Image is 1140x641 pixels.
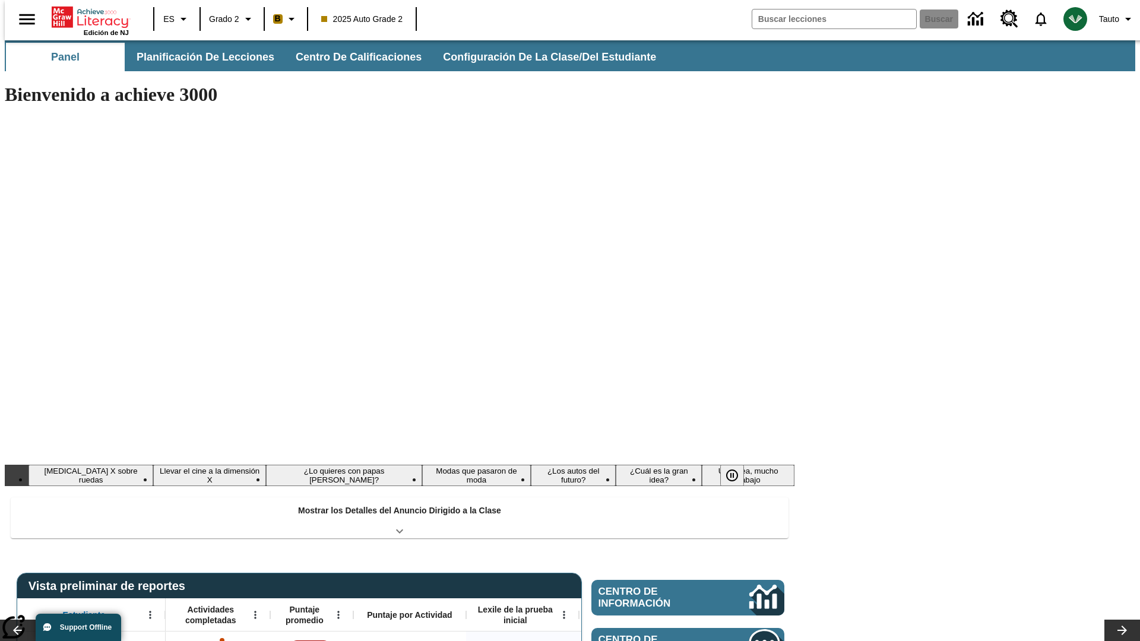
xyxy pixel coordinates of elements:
button: Perfil/Configuración [1094,8,1140,30]
span: Puntaje por Actividad [367,610,452,620]
button: Abrir el menú lateral [9,2,45,37]
button: Escoja un nuevo avatar [1056,4,1094,34]
span: Edición de NJ [84,29,129,36]
span: Lexile de la prueba inicial [472,604,559,626]
span: Puntaje promedio [276,604,333,626]
button: Abrir menú [330,606,347,624]
img: avatar image [1063,7,1087,31]
span: ES [163,13,175,26]
div: Subbarra de navegación [5,40,1135,71]
button: Diapositiva 6 ¿Cuál es la gran idea? [616,465,702,486]
button: Diapositiva 2 Llevar el cine a la dimensión X [153,465,266,486]
a: Centro de recursos, Se abrirá en una pestaña nueva. [993,3,1025,35]
body: Máximo 600 caracteres Presiona Escape para desactivar la barra de herramientas Presiona Alt + F10... [5,9,173,20]
p: Mostrar los Detalles del Anuncio Dirigido a la Clase [298,504,501,517]
button: Configuración de la clase/del estudiante [433,43,666,71]
span: Grado 2 [209,13,239,26]
button: Diapositiva 1 Rayos X sobre ruedas [28,465,153,486]
div: Portada [52,4,129,36]
button: Diapositiva 5 ¿Los autos del futuro? [531,465,616,486]
span: B [275,11,281,26]
button: Diapositiva 7 Una idea, mucho trabajo [702,465,794,486]
span: Tauto [1099,13,1119,26]
button: Support Offline [36,614,121,641]
a: Centro de información [591,580,784,615]
h1: Bienvenido a achieve 3000 [5,84,794,106]
button: Diapositiva 4 Modas que pasaron de moda [422,465,531,486]
button: Abrir menú [141,606,159,624]
div: Mostrar los Detalles del Anuncio Dirigido a la Clase [11,497,788,538]
button: Carrusel de lecciones, seguir [1104,620,1140,641]
span: Vista preliminar de reportes [28,579,191,593]
button: Panel [6,43,125,71]
span: Support Offline [60,623,112,632]
span: Actividades completadas [172,604,250,626]
button: Boost El color de la clase es anaranjado claro. Cambiar el color de la clase. [268,8,303,30]
span: Centro de información [598,586,710,610]
button: Grado: Grado 2, Elige un grado [204,8,260,30]
button: Lenguaje: ES, Selecciona un idioma [158,8,196,30]
a: Portada [52,5,129,29]
span: Estudiante [63,610,106,620]
button: Abrir menú [246,606,264,624]
button: Diapositiva 3 ¿Lo quieres con papas fritas? [266,465,422,486]
div: Subbarra de navegación [5,43,667,71]
span: 2025 Auto Grade 2 [321,13,403,26]
input: Buscar campo [752,9,916,28]
a: Centro de información [961,3,993,36]
div: Pausar [720,465,756,486]
a: Notificaciones [1025,4,1056,34]
button: Pausar [720,465,744,486]
button: Planificación de lecciones [127,43,284,71]
button: Centro de calificaciones [286,43,431,71]
button: Abrir menú [555,606,573,624]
